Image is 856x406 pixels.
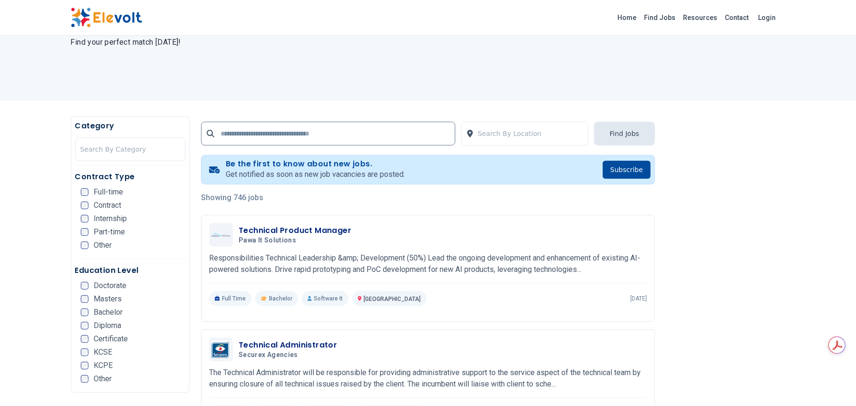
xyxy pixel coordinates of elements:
[81,348,88,356] input: KCSE
[269,295,292,302] span: Bachelor
[226,169,405,180] p: Get notified as soon as new job vacancies are posted.
[71,25,417,48] h2: Explore exciting roles with leading companies and take the next big step in your career. Find you...
[94,309,123,316] span: Bachelor
[94,282,127,290] span: Doctorate
[641,10,680,25] a: Find Jobs
[75,120,186,132] h5: Category
[81,215,88,222] input: Internship
[81,322,88,329] input: Diploma
[808,360,856,406] iframe: Chat Widget
[364,296,421,302] span: [GEOGRAPHIC_DATA]
[212,233,231,237] img: Pawa It Solutions
[302,291,348,306] p: Software It
[239,351,298,359] span: Securex Agencies
[630,295,647,302] p: [DATE]
[81,188,88,196] input: Full-time
[239,225,351,236] h3: Technical Product Manager
[680,10,721,25] a: Resources
[94,322,122,329] span: Diploma
[94,202,122,209] span: Contract
[721,10,753,25] a: Contact
[75,171,186,183] h5: Contract Type
[81,375,88,383] input: Other
[614,10,641,25] a: Home
[209,252,647,275] p: Responsibilities Technical Leadership &amp; Development (50%) Lead the ongoing development and en...
[94,188,124,196] span: Full-time
[212,341,231,358] img: Securex Agencies
[81,228,88,236] input: Part-time
[753,8,782,27] a: Login
[94,348,113,356] span: KCSE
[94,375,112,383] span: Other
[81,242,88,249] input: Other
[226,159,405,169] h4: Be the first to know about new jobs.
[209,367,647,390] p: The Technical Administrator will be responsible for providing administrative support to the servi...
[94,295,122,303] span: Masters
[81,309,88,316] input: Bachelor
[94,362,113,369] span: KCPE
[239,236,296,245] span: Pawa It Solutions
[94,335,128,343] span: Certificate
[71,8,142,28] img: Elevolt
[81,295,88,303] input: Masters
[94,215,127,222] span: Internship
[603,161,651,179] button: Subscribe
[209,223,647,306] a: Pawa It SolutionsTechnical Product ManagerPawa It SolutionsResponsibilities Technical Leadership ...
[81,282,88,290] input: Doctorate
[94,242,112,249] span: Other
[81,335,88,343] input: Certificate
[209,291,251,306] p: Full Time
[81,202,88,209] input: Contract
[81,362,88,369] input: KCPE
[239,339,337,351] h3: Technical Administrator
[94,228,125,236] span: Part-time
[594,122,655,145] button: Find Jobs
[75,265,186,276] h5: Education Level
[201,192,655,203] p: Showing 746 jobs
